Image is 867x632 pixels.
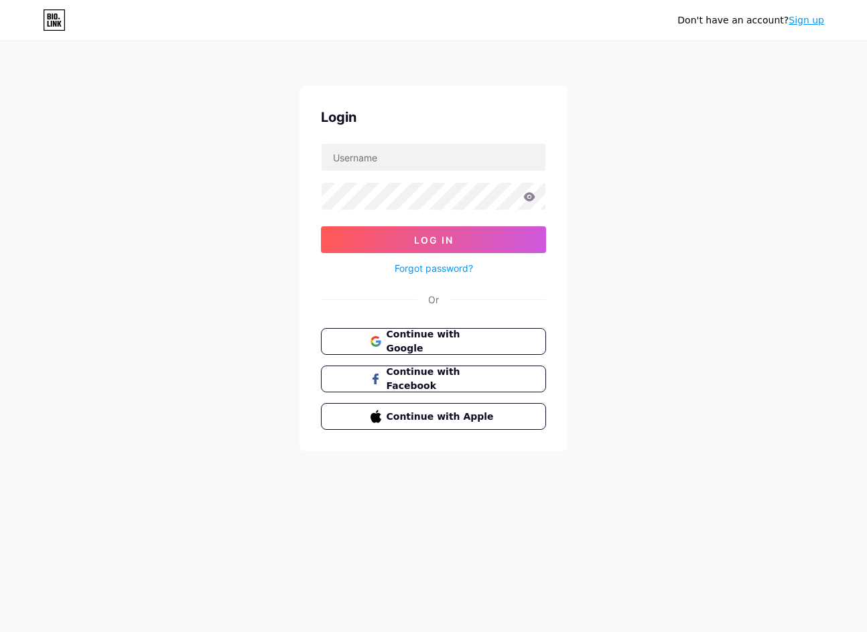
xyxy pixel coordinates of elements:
span: Continue with Google [387,327,497,355]
button: Continue with Apple [321,403,546,430]
button: Continue with Facebook [321,366,546,392]
span: Continue with Facebook [387,365,497,393]
a: Sign up [789,15,824,25]
div: Login [321,107,546,127]
span: Log In [414,234,454,246]
button: Log In [321,226,546,253]
a: Forgot password? [395,261,473,275]
div: Don't have an account? [677,13,824,27]
button: Continue with Google [321,328,546,355]
div: Or [428,293,439,307]
span: Continue with Apple [387,410,497,424]
input: Username [322,144,545,171]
